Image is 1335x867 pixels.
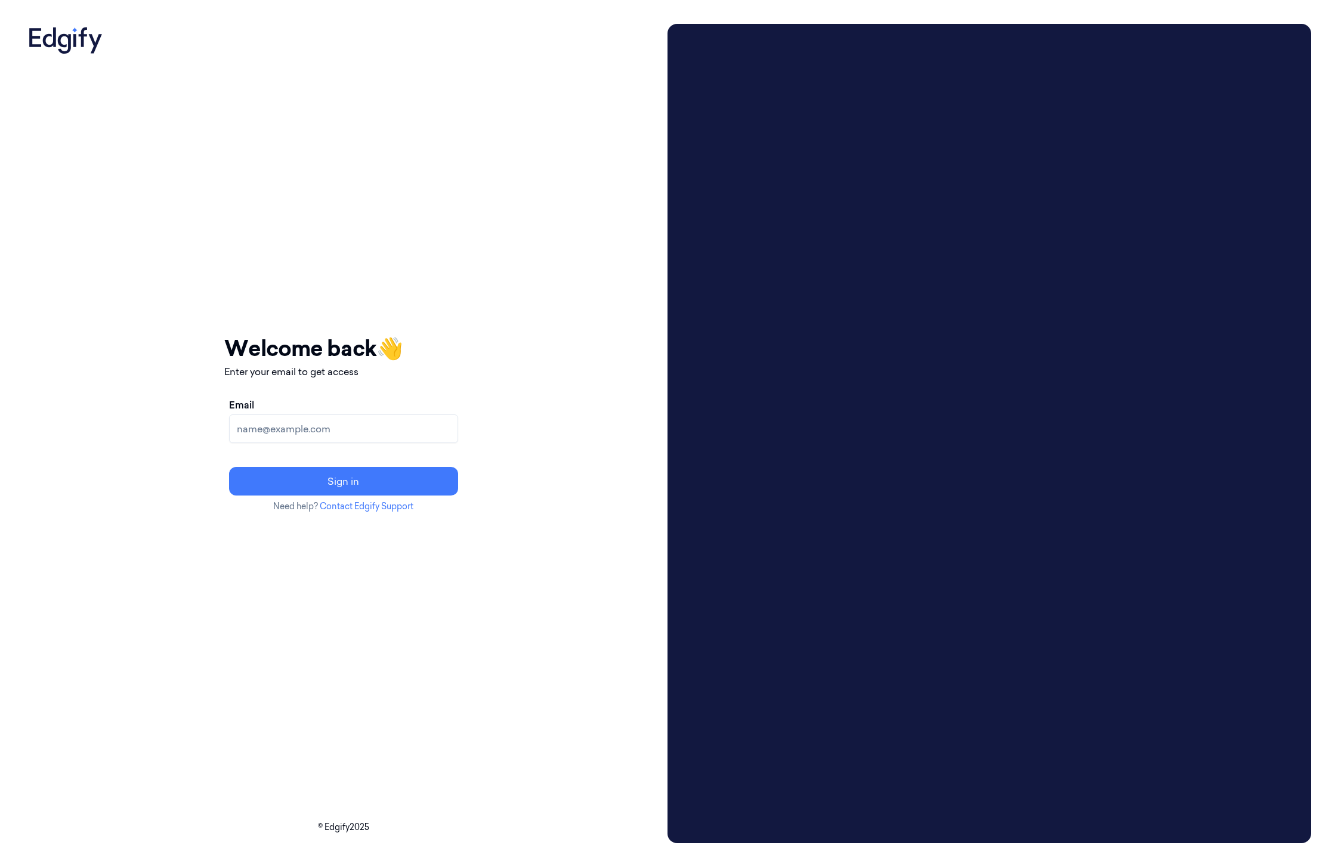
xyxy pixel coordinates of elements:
[24,821,663,834] p: © Edgify 2025
[229,467,458,496] button: Sign in
[320,501,413,512] a: Contact Edgify Support
[224,500,463,513] p: Need help?
[229,398,254,412] label: Email
[224,332,463,364] h1: Welcome back 👋
[224,364,463,379] p: Enter your email to get access
[229,414,458,443] input: name@example.com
